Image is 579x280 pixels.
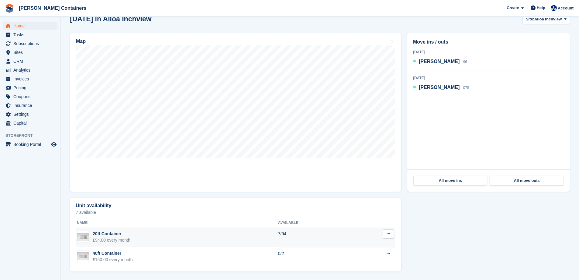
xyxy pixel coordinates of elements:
h2: Unit availability [76,203,111,208]
a: menu [3,92,57,101]
span: Account [558,5,574,11]
h2: Map [76,39,86,44]
a: Preview store [50,141,57,148]
a: [PERSON_NAME] 96 [413,58,467,66]
span: Pricing [13,83,50,92]
span: Subscriptions [13,39,50,48]
a: All move ins [413,176,487,186]
a: menu [3,22,57,30]
span: 075 [463,86,469,90]
a: Map [70,33,401,192]
th: Available [278,218,350,228]
span: Booking Portal [13,140,50,149]
span: Tasks [13,30,50,39]
span: CRM [13,57,50,66]
span: Insurance [13,101,50,110]
a: menu [3,30,57,39]
span: Capital [13,119,50,127]
h2: [DATE] in Alloa Inchview [70,15,151,23]
span: Alloa Inchview [534,16,562,22]
a: menu [3,66,57,74]
span: [PERSON_NAME] [419,59,460,64]
a: menu [3,39,57,48]
span: Settings [13,110,50,119]
img: White%20Left%20.jpg [77,233,89,241]
a: menu [3,75,57,83]
h2: Move ins / outs [413,38,564,46]
span: Analytics [13,66,50,74]
span: Home [13,22,50,30]
div: £94.00 every month [93,237,130,243]
a: menu [3,119,57,127]
td: 7/94 [278,228,350,247]
button: Site: Alloa Inchview [522,14,570,24]
span: Site: [526,16,534,22]
a: [PERSON_NAME] Containers [16,3,89,13]
a: menu [3,48,57,57]
span: [PERSON_NAME] [419,85,460,90]
p: 7 available [76,210,395,214]
a: menu [3,101,57,110]
a: menu [3,140,57,149]
div: 40ft Container [93,250,133,257]
div: [DATE] [413,49,564,55]
a: menu [3,110,57,119]
div: £150.00 every month [93,257,133,263]
div: 20ft Container [93,231,130,237]
span: Storefront [5,133,60,139]
img: stora-icon-8386f47178a22dfd0bd8f6a31ec36ba5ce8667c1dd55bd0f319d3a0aa187defe.svg [5,4,14,13]
span: 96 [463,60,467,64]
span: Invoices [13,75,50,83]
th: Name [76,218,278,228]
span: Coupons [13,92,50,101]
img: Audra Whitelaw [551,5,557,11]
span: Help [537,5,545,11]
a: [PERSON_NAME] 075 [413,84,469,92]
a: menu [3,83,57,92]
td: 0/2 [278,247,350,266]
a: menu [3,57,57,66]
span: Create [507,5,519,11]
img: White%20Left.jpg [77,252,89,260]
a: All move outs [490,176,563,186]
span: Sites [13,48,50,57]
div: [DATE] [413,75,564,81]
